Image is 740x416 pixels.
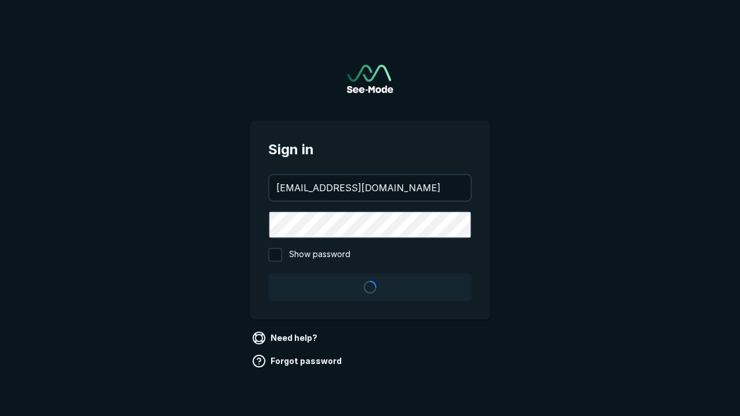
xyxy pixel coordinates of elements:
span: Show password [289,248,350,262]
a: Go to sign in [347,65,393,93]
input: your@email.com [269,175,471,200]
a: Forgot password [250,352,346,370]
span: Sign in [268,139,472,160]
img: See-Mode Logo [347,65,393,93]
a: Need help? [250,329,322,347]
